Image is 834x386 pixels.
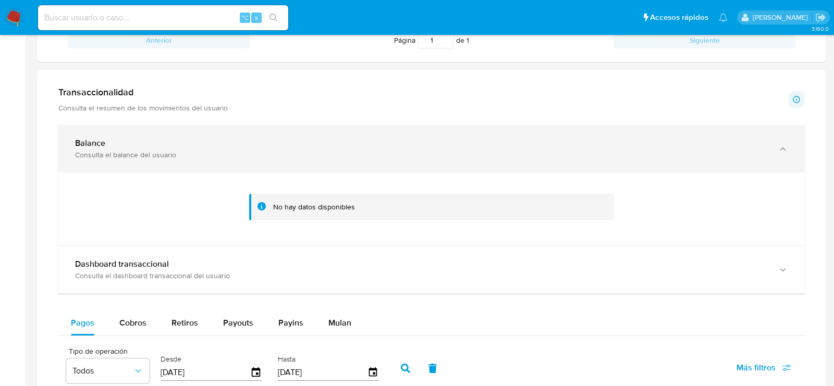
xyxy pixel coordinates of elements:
button: Siguiente [614,32,795,48]
span: Página de [394,32,469,48]
input: Buscar usuario o caso... [38,11,288,24]
button: Anterior [68,32,250,48]
a: Salir [815,12,826,23]
a: Notificaciones [719,13,728,22]
span: Accesos rápidos [650,12,708,23]
span: ⌥ [241,13,249,22]
p: lourdes.morinigo@mercadolibre.com [753,13,812,22]
button: search-icon [263,10,284,25]
span: 3.160.0 [812,24,829,33]
span: s [255,13,258,22]
span: 1 [467,35,469,45]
